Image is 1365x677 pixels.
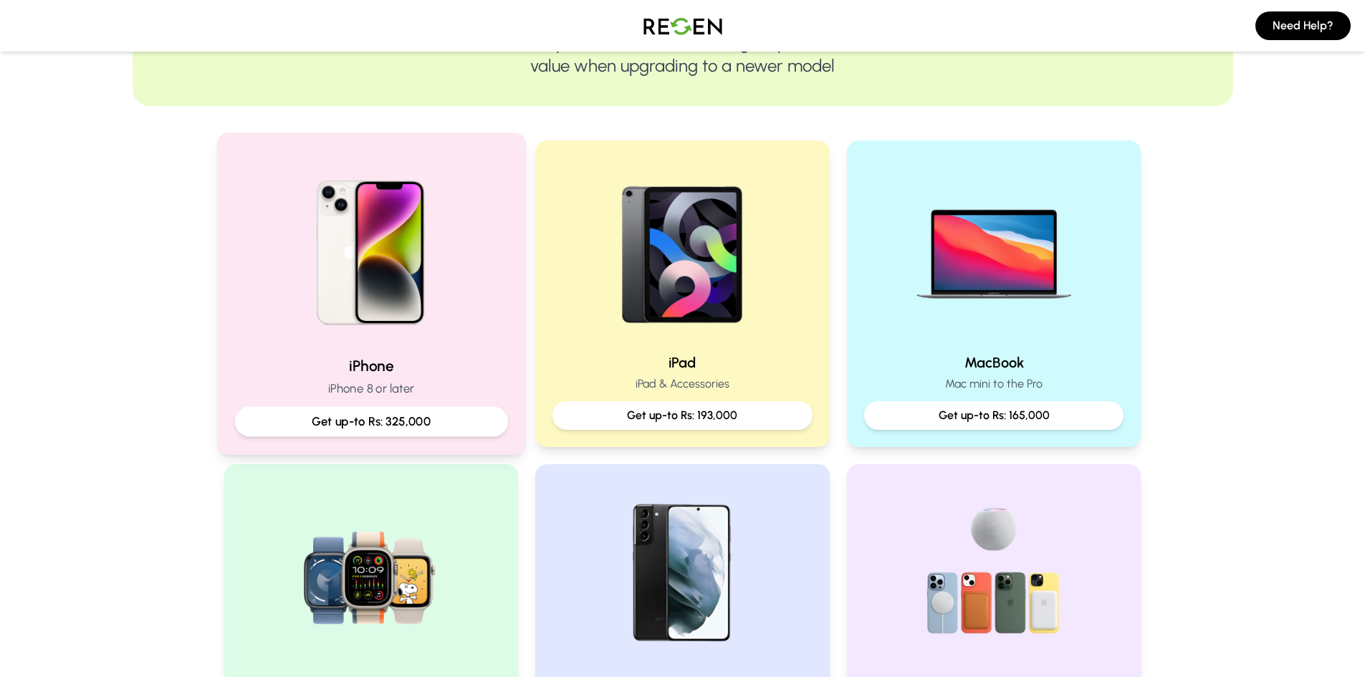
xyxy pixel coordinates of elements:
[1255,11,1351,40] button: Need Help?
[234,380,507,398] p: iPhone 8 or later
[590,158,774,341] img: iPad
[902,481,1086,665] img: Accessories
[864,375,1124,393] p: Mac mini to the Pro
[234,355,507,376] h2: iPhone
[902,158,1086,341] img: MacBook
[279,481,463,665] img: Watch
[274,151,467,344] img: iPhone
[246,413,495,431] p: Get up-to Rs: 325,000
[178,32,1187,77] p: Trade-in your devices for Cash or get up to 10% extra value when upgrading to a newer model
[864,352,1124,373] h2: MacBook
[564,407,801,424] p: Get up-to Rs: 193,000
[633,6,733,46] img: Logo
[876,407,1113,424] p: Get up-to Rs: 165,000
[552,375,813,393] p: iPad & Accessories
[552,352,813,373] h2: iPad
[590,481,774,665] img: Samsung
